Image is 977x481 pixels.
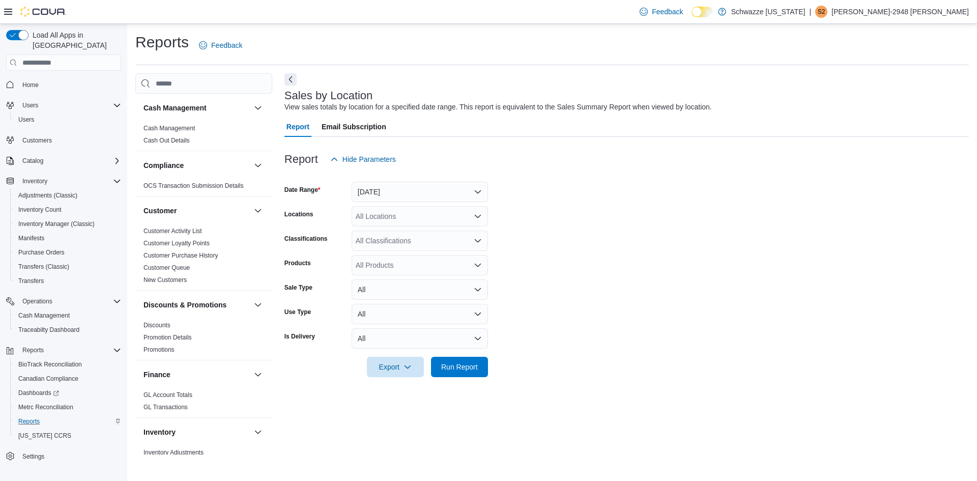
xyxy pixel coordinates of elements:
[143,370,250,380] button: Finance
[14,261,73,273] a: Transfers (Classic)
[143,206,250,216] button: Customer
[143,160,250,171] button: Compliance
[143,403,188,411] span: GL Transactions
[18,134,121,147] span: Customers
[22,81,39,89] span: Home
[18,175,121,187] span: Inventory
[20,7,66,17] img: Cova
[18,389,59,397] span: Dashboards
[10,323,125,337] button: Traceabilty Dashboard
[252,299,264,311] button: Discounts & Promotions
[143,206,177,216] h3: Customer
[18,432,71,440] span: [US_STATE] CCRS
[143,124,195,132] span: Cash Management
[18,234,44,242] span: Manifests
[211,40,242,50] span: Feedback
[135,389,272,417] div: Finance
[284,73,297,86] button: Next
[143,346,175,354] span: Promotions
[18,191,77,200] span: Adjustments (Classic)
[143,334,192,341] a: Promotion Details
[284,235,328,243] label: Classifications
[10,112,125,127] button: Users
[18,220,95,228] span: Inventory Manager (Classic)
[818,6,825,18] span: S2
[14,218,99,230] a: Inventory Manager (Classic)
[809,6,811,18] p: |
[135,225,272,290] div: Customer
[474,212,482,220] button: Open list of options
[10,308,125,323] button: Cash Management
[143,370,170,380] h3: Finance
[135,319,272,360] div: Discounts & Promotions
[143,448,204,457] span: Inventory Adjustments
[14,275,121,287] span: Transfers
[143,300,226,310] h3: Discounts & Promotions
[692,7,713,17] input: Dark Mode
[14,114,38,126] a: Users
[143,160,184,171] h3: Compliance
[14,204,121,216] span: Inventory Count
[14,114,121,126] span: Users
[18,450,48,463] a: Settings
[252,205,264,217] button: Customer
[2,133,125,148] button: Customers
[18,134,56,147] a: Customers
[143,251,218,260] span: Customer Purchase History
[14,189,121,202] span: Adjustments (Classic)
[143,391,192,399] span: GL Account Totals
[18,263,69,271] span: Transfers (Classic)
[2,174,125,188] button: Inventory
[342,154,396,164] span: Hide Parameters
[14,387,121,399] span: Dashboards
[14,204,66,216] a: Inventory Count
[352,182,488,202] button: [DATE]
[18,417,40,426] span: Reports
[14,415,44,428] a: Reports
[322,117,386,137] span: Email Subscription
[22,452,44,461] span: Settings
[143,264,190,271] a: Customer Queue
[284,332,315,341] label: Is Delivery
[10,245,125,260] button: Purchase Orders
[18,403,73,411] span: Metrc Reconciliation
[18,450,121,463] span: Settings
[10,203,125,217] button: Inventory Count
[22,136,52,145] span: Customers
[284,210,313,218] label: Locations
[10,217,125,231] button: Inventory Manager (Classic)
[14,373,121,385] span: Canadian Compliance
[135,122,272,151] div: Cash Management
[10,400,125,414] button: Metrc Reconciliation
[2,449,125,464] button: Settings
[284,153,318,165] h3: Report
[22,346,44,354] span: Reports
[22,297,52,305] span: Operations
[14,387,63,399] a: Dashboards
[18,116,34,124] span: Users
[14,309,121,322] span: Cash Management
[474,237,482,245] button: Open list of options
[284,308,311,316] label: Use Type
[18,155,121,167] span: Catalog
[14,401,77,413] a: Metrc Reconciliation
[22,157,43,165] span: Catalog
[143,321,170,329] span: Discounts
[284,259,311,267] label: Products
[18,344,48,356] button: Reports
[14,430,121,442] span: Washington CCRS
[18,155,47,167] button: Catalog
[252,426,264,438] button: Inventory
[18,375,78,383] span: Canadian Compliance
[367,357,424,377] button: Export
[143,300,250,310] button: Discounts & Promotions
[10,188,125,203] button: Adjustments (Classic)
[18,295,121,307] span: Operations
[18,312,70,320] span: Cash Management
[18,326,79,334] span: Traceabilty Dashboard
[352,304,488,324] button: All
[284,186,321,194] label: Date Range
[14,232,121,244] span: Manifests
[143,227,202,235] span: Customer Activity List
